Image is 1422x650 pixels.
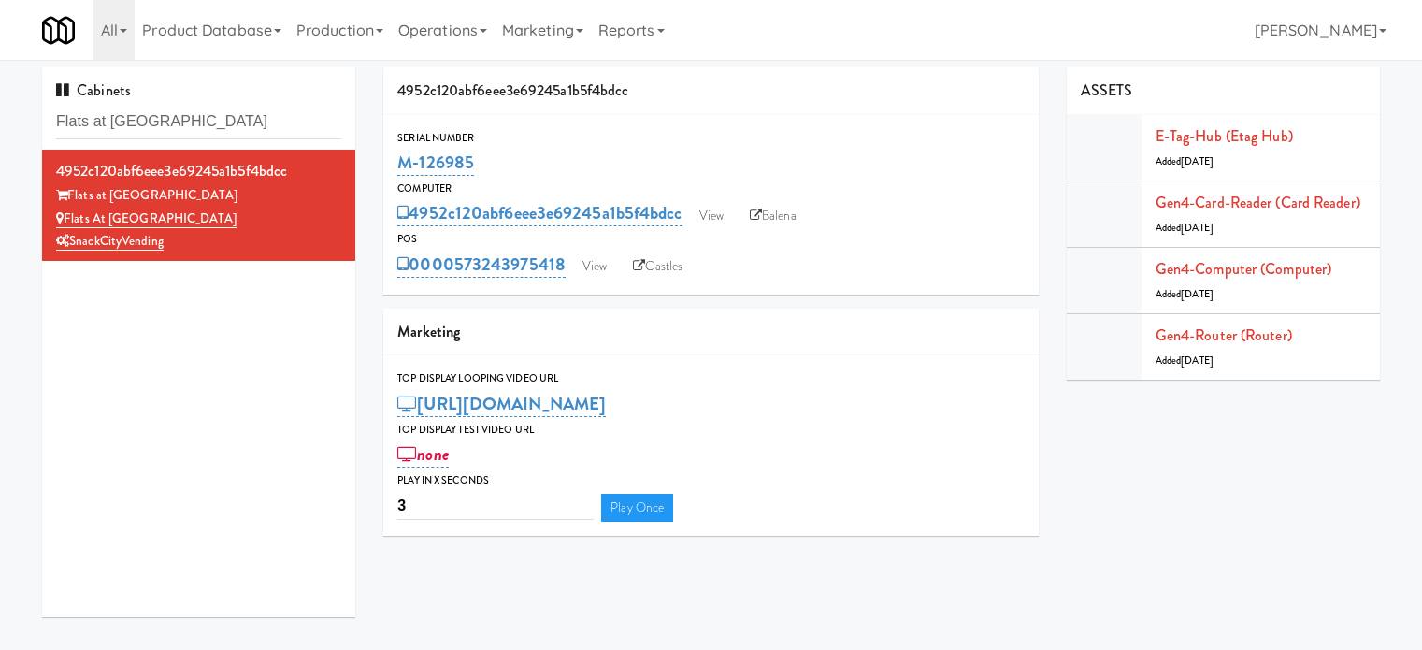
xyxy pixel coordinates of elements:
span: ASSETS [1081,79,1133,101]
li: 4952c120abf6eee3e69245a1b5f4bdccFlats at [GEOGRAPHIC_DATA] Flats at [GEOGRAPHIC_DATA]SnackCityVen... [42,150,355,261]
a: View [690,202,733,230]
span: Added [1156,154,1214,168]
span: Added [1156,354,1214,368]
div: POS [397,230,1025,249]
a: Castles [624,253,692,281]
span: Cabinets [56,79,131,101]
a: Gen4-card-reader (Card Reader) [1156,192,1360,213]
div: 4952c120abf6eee3e69245a1b5f4bdcc [56,157,341,185]
div: Play in X seconds [397,471,1025,490]
div: Computer [397,180,1025,198]
a: 0000573243975418 [397,252,566,278]
span: Added [1156,221,1214,235]
div: Top Display Looping Video Url [397,369,1025,388]
a: 4952c120abf6eee3e69245a1b5f4bdcc [397,200,682,226]
span: Marketing [397,321,460,342]
a: none [397,441,449,468]
a: Flats at [GEOGRAPHIC_DATA] [56,209,237,228]
a: View [573,253,616,281]
span: [DATE] [1181,354,1214,368]
span: [DATE] [1181,287,1214,301]
a: Balena [740,202,806,230]
a: M-126985 [397,150,474,176]
a: E-tag-hub (Etag Hub) [1156,125,1293,147]
a: Play Once [601,494,673,522]
a: [URL][DOMAIN_NAME] [397,391,606,417]
div: Serial Number [397,129,1025,148]
a: Gen4-computer (Computer) [1156,258,1331,280]
span: [DATE] [1181,154,1214,168]
span: Added [1156,287,1214,301]
a: SnackCityVending [56,232,164,251]
div: 4952c120abf6eee3e69245a1b5f4bdcc [383,67,1039,115]
div: Flats at [GEOGRAPHIC_DATA] [56,184,341,208]
div: Top Display Test Video Url [397,421,1025,440]
input: Search cabinets [56,105,341,139]
span: [DATE] [1181,221,1214,235]
img: Micromart [42,14,75,47]
a: Gen4-router (Router) [1156,325,1292,346]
